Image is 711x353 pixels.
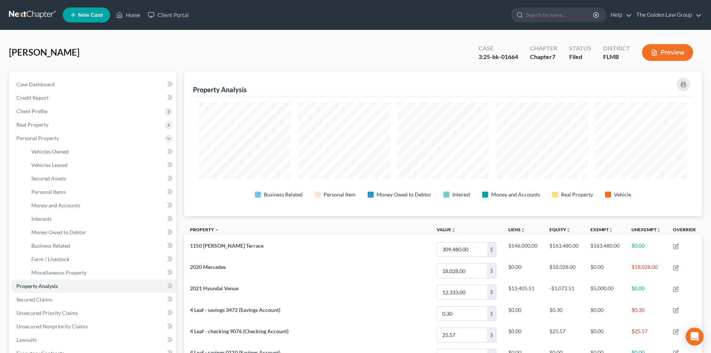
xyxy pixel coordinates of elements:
[437,264,487,278] input: 0.00
[584,324,626,346] td: $0.00
[487,328,496,342] div: $
[16,81,54,87] span: Case Dashboard
[543,282,584,303] td: -$1,072.51
[31,242,70,249] span: Business Related
[487,264,496,278] div: $
[324,191,356,198] div: Personal Item
[502,324,543,346] td: $0.00
[190,328,289,334] span: 4 Leaf - checking 9076 (Checking Account)
[9,47,79,58] span: [PERSON_NAME]
[569,53,591,61] div: Filed
[10,78,177,91] a: Case Dashboard
[603,53,630,61] div: FLMB
[112,8,144,22] a: Home
[657,228,661,232] i: unfold_more
[603,44,630,53] div: District
[502,239,543,260] td: $146,000.00
[215,228,219,232] i: expand_less
[31,269,87,276] span: Miscellaneous Property
[16,283,58,289] span: Property Analysis
[686,328,704,346] div: Open Intercom Messenger
[451,228,456,232] i: unfold_more
[502,282,543,303] td: $13,405.51
[607,8,632,22] a: Help
[190,242,263,249] span: 1150 [PERSON_NAME] Terrace
[561,191,593,198] div: Real Property
[452,191,470,198] div: Interest
[642,44,693,61] button: Preview
[31,162,68,168] span: Vehicles Leased
[543,260,584,282] td: $18,028.00
[190,307,280,313] span: 4 Leaf - savings 3472 (Savings Account)
[16,135,59,141] span: Personal Property
[25,239,177,253] a: Business Related
[16,108,47,114] span: Client Profile
[16,296,52,303] span: Secured Claims
[530,44,557,53] div: Chapter
[508,227,525,232] a: Liensunfold_more
[626,239,667,260] td: $0.00
[626,303,667,324] td: $0.30
[530,53,557,61] div: Chapter
[526,8,594,22] input: Search by name...
[584,260,626,282] td: $0.00
[626,324,667,346] td: $25.57
[437,328,487,342] input: 0.00
[190,264,226,270] span: 2020 Mercedes
[144,8,193,22] a: Client Portal
[31,229,86,235] span: Money Owed to Debtor
[10,91,177,105] a: Credit Report
[584,239,626,260] td: $163,480.00
[502,260,543,282] td: $0.00
[543,303,584,324] td: $0.30
[478,53,518,61] div: 3:25-bk-01664
[16,95,49,101] span: Credit Report
[25,158,177,172] a: Vehicles Leased
[10,320,177,333] a: Unsecured Nonpriority Claims
[16,310,78,316] span: Unsecured Priority Claims
[478,44,518,53] div: Case
[584,282,626,303] td: $5,000.00
[633,8,702,22] a: The Golden Law Group
[31,216,52,222] span: Interests
[626,260,667,282] td: $18,028.00
[264,191,303,198] div: Business Related
[566,228,571,232] i: unfold_more
[31,175,66,182] span: Secured Assets
[193,85,247,94] div: Property Analysis
[25,266,177,279] a: Miscellaneous Property
[614,191,631,198] div: Vehicle
[31,189,66,195] span: Personal Items
[569,44,591,53] div: Status
[16,121,49,128] span: Real Property
[377,191,431,198] div: Money Owed to Debtor
[25,226,177,239] a: Money Owed to Debtor
[31,148,69,155] span: Vehicles Owned
[25,172,177,185] a: Secured Assets
[10,279,177,293] a: Property Analysis
[25,212,177,226] a: Interests
[626,282,667,303] td: $0.00
[16,323,88,329] span: Unsecured Nonpriority Claims
[437,307,487,321] input: 0.00
[437,242,487,257] input: 0.00
[78,12,103,18] span: New Case
[25,145,177,158] a: Vehicles Owned
[502,303,543,324] td: $0.00
[543,324,584,346] td: $25.57
[487,307,496,321] div: $
[552,53,555,60] span: 7
[10,293,177,306] a: Secured Claims
[609,228,613,232] i: unfold_more
[25,185,177,199] a: Personal Items
[590,227,613,232] a: Exemptunfold_more
[437,285,487,299] input: 0.00
[521,228,525,232] i: unfold_more
[549,227,571,232] a: Equityunfold_more
[491,191,540,198] div: Money and Accounts
[25,253,177,266] a: Farm / Livestock
[667,222,702,239] th: Override
[543,239,584,260] td: $163,480.00
[10,333,177,347] a: Lawsuits
[437,227,456,232] a: Valueunfold_more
